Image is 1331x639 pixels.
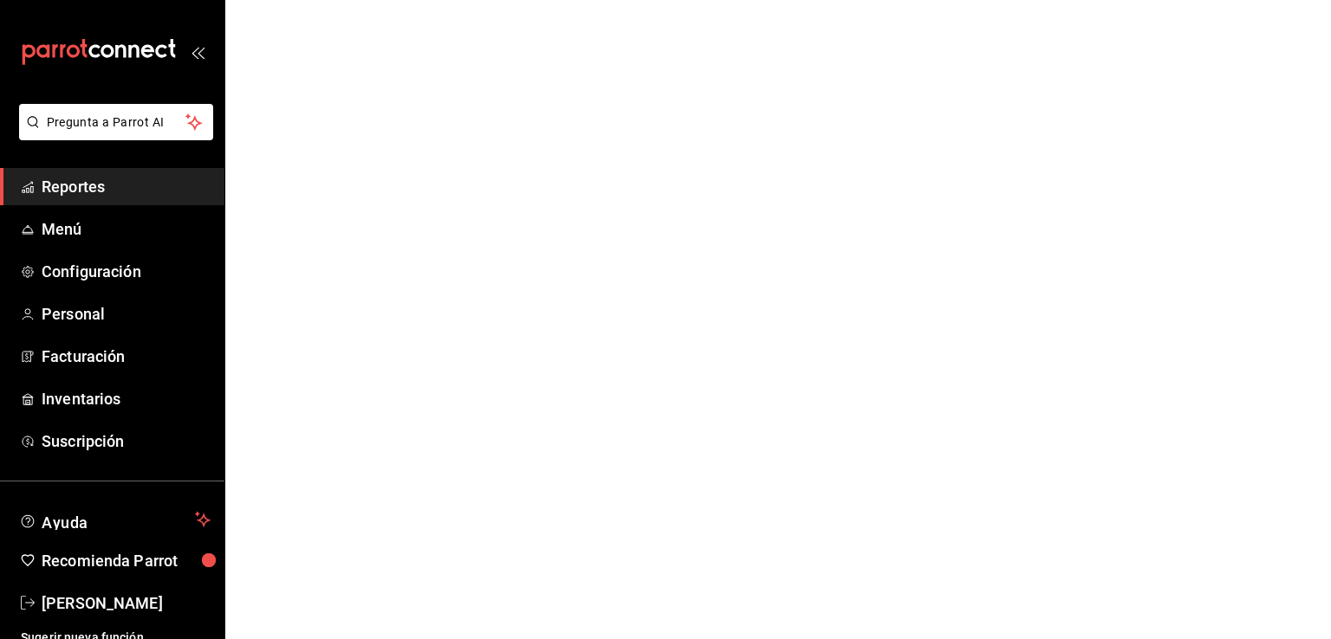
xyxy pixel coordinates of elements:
[19,104,213,140] button: Pregunta a Parrot AI
[42,429,211,453] span: Suscripción
[42,302,211,326] span: Personal
[42,591,211,615] span: [PERSON_NAME]
[47,113,186,132] span: Pregunta a Parrot AI
[42,175,211,198] span: Reportes
[42,260,211,283] span: Configuración
[42,217,211,241] span: Menú
[12,126,213,144] a: Pregunta a Parrot AI
[191,45,205,59] button: open_drawer_menu
[42,549,211,572] span: Recomienda Parrot
[42,509,188,530] span: Ayuda
[42,387,211,410] span: Inventarios
[42,345,211,368] span: Facturación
